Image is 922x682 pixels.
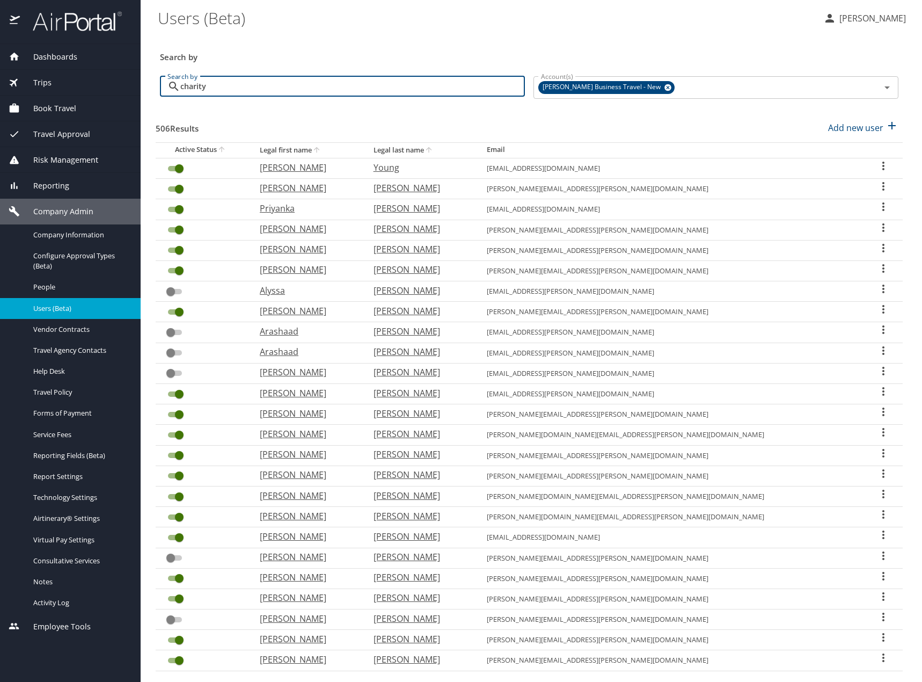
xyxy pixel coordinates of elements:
[374,345,466,358] p: [PERSON_NAME]
[478,158,864,178] td: [EMAIL_ADDRESS][DOMAIN_NAME]
[478,363,864,383] td: [EMAIL_ADDRESS][PERSON_NAME][DOMAIN_NAME]
[478,486,864,506] td: [PERSON_NAME][DOMAIN_NAME][EMAIL_ADDRESS][PERSON_NAME][DOMAIN_NAME]
[260,387,352,400] p: [PERSON_NAME]
[374,222,466,235] p: [PERSON_NAME]
[374,571,466,584] p: [PERSON_NAME]
[20,154,98,166] span: Risk Management
[33,303,128,314] span: Users (Beta)
[260,325,352,338] p: Arashaad
[260,612,352,625] p: [PERSON_NAME]
[836,12,906,25] p: [PERSON_NAME]
[824,116,903,140] button: Add new user
[478,610,864,630] td: [PERSON_NAME][EMAIL_ADDRESS][PERSON_NAME][DOMAIN_NAME]
[260,489,352,502] p: [PERSON_NAME]
[260,263,352,276] p: [PERSON_NAME]
[374,387,466,400] p: [PERSON_NAME]
[33,408,128,418] span: Forms of Payment
[374,243,466,256] p: [PERSON_NAME]
[10,11,21,32] img: icon-airportal.png
[260,407,352,420] p: [PERSON_NAME]
[33,366,128,376] span: Help Desk
[33,345,128,355] span: Travel Agency Contacts
[374,427,466,440] p: [PERSON_NAME]
[478,281,864,302] td: [EMAIL_ADDRESS][PERSON_NAME][DOMAIN_NAME]
[478,302,864,322] td: [PERSON_NAME][EMAIL_ADDRESS][PERSON_NAME][DOMAIN_NAME]
[33,230,128,240] span: Company Information
[374,304,466,317] p: [PERSON_NAME]
[180,76,525,97] input: Search by name or email
[374,448,466,461] p: [PERSON_NAME]
[33,513,128,524] span: Airtinerary® Settings
[478,650,864,671] td: [PERSON_NAME][EMAIL_ADDRESS][PERSON_NAME][DOMAIN_NAME]
[33,471,128,482] span: Report Settings
[478,527,864,548] td: [EMAIL_ADDRESS][DOMAIN_NAME]
[478,568,864,589] td: [PERSON_NAME][EMAIL_ADDRESS][PERSON_NAME][DOMAIN_NAME]
[260,161,352,174] p: [PERSON_NAME]
[20,206,93,217] span: Company Admin
[33,430,128,440] span: Service Fees
[260,530,352,543] p: [PERSON_NAME]
[158,1,815,34] h1: Users (Beta)
[260,448,352,461] p: [PERSON_NAME]
[374,263,466,276] p: [PERSON_NAME]
[374,325,466,338] p: [PERSON_NAME]
[374,366,466,379] p: [PERSON_NAME]
[538,81,675,94] div: [PERSON_NAME] Business Travel - New
[478,425,864,445] td: [PERSON_NAME][DOMAIN_NAME][EMAIL_ADDRESS][PERSON_NAME][DOMAIN_NAME]
[20,180,69,192] span: Reporting
[33,556,128,566] span: Consultative Services
[374,653,466,666] p: [PERSON_NAME]
[156,142,251,158] th: Active Status
[478,260,864,281] td: [PERSON_NAME][EMAIL_ADDRESS][PERSON_NAME][DOMAIN_NAME]
[260,284,352,297] p: Alyssa
[20,621,91,633] span: Employee Tools
[260,571,352,584] p: [PERSON_NAME]
[260,366,352,379] p: [PERSON_NAME]
[478,240,864,260] td: [PERSON_NAME][EMAIL_ADDRESS][PERSON_NAME][DOMAIN_NAME]
[33,282,128,292] span: People
[33,577,128,587] span: Notes
[374,161,466,174] p: Young
[478,466,864,486] td: [PERSON_NAME][EMAIL_ADDRESS][PERSON_NAME][DOMAIN_NAME]
[260,510,352,523] p: [PERSON_NAME]
[365,142,479,158] th: Legal last name
[374,510,466,523] p: [PERSON_NAME]
[880,80,895,95] button: Open
[374,182,466,194] p: [PERSON_NAME]
[478,179,864,199] td: [PERSON_NAME][EMAIL_ADDRESS][PERSON_NAME][DOMAIN_NAME]
[33,535,128,545] span: Virtual Pay Settings
[374,612,466,625] p: [PERSON_NAME]
[478,589,864,609] td: [PERSON_NAME][EMAIL_ADDRESS][PERSON_NAME][DOMAIN_NAME]
[478,384,864,404] td: [EMAIL_ADDRESS][PERSON_NAME][DOMAIN_NAME]
[374,468,466,481] p: [PERSON_NAME]
[478,220,864,240] td: [PERSON_NAME][EMAIL_ADDRESS][PERSON_NAME][DOMAIN_NAME]
[478,199,864,220] td: [EMAIL_ADDRESS][DOMAIN_NAME]
[478,445,864,466] td: [PERSON_NAME][EMAIL_ADDRESS][PERSON_NAME][DOMAIN_NAME]
[374,284,466,297] p: [PERSON_NAME]
[374,489,466,502] p: [PERSON_NAME]
[478,322,864,343] td: [EMAIL_ADDRESS][PERSON_NAME][DOMAIN_NAME]
[478,343,864,363] td: [EMAIL_ADDRESS][PERSON_NAME][DOMAIN_NAME]
[33,451,128,461] span: Reporting Fields (Beta)
[260,468,352,481] p: [PERSON_NAME]
[260,345,352,358] p: Arashaad
[260,243,352,256] p: [PERSON_NAME]
[828,121,883,134] p: Add new user
[478,630,864,650] td: [PERSON_NAME][EMAIL_ADDRESS][PERSON_NAME][DOMAIN_NAME]
[156,116,199,135] h3: 506 Results
[478,548,864,568] td: [PERSON_NAME][EMAIL_ADDRESS][PERSON_NAME][DOMAIN_NAME]
[260,304,352,317] p: [PERSON_NAME]
[424,146,435,156] button: sort
[478,142,864,158] th: Email
[374,202,466,215] p: [PERSON_NAME]
[20,128,90,140] span: Travel Approval
[260,222,352,235] p: [PERSON_NAME]
[260,202,352,215] p: Priyanka
[478,507,864,527] td: [PERSON_NAME][DOMAIN_NAME][EMAIL_ADDRESS][PERSON_NAME][DOMAIN_NAME]
[260,550,352,563] p: [PERSON_NAME]
[33,324,128,335] span: Vendor Contracts
[33,598,128,608] span: Activity Log
[217,145,228,155] button: sort
[260,591,352,604] p: [PERSON_NAME]
[374,633,466,645] p: [PERSON_NAME]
